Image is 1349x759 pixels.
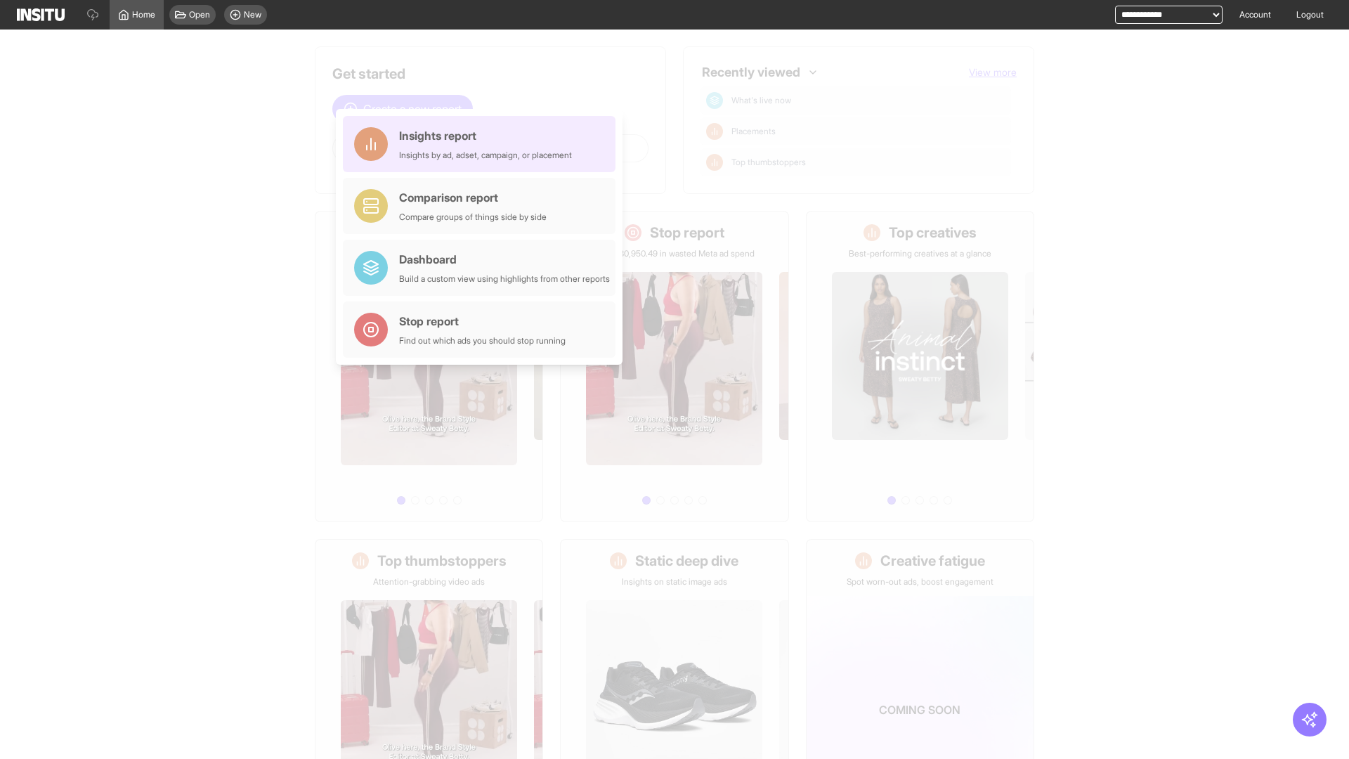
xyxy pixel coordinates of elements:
[189,9,210,20] span: Open
[399,189,547,206] div: Comparison report
[399,313,566,330] div: Stop report
[399,273,610,285] div: Build a custom view using highlights from other reports
[399,251,610,268] div: Dashboard
[399,127,572,144] div: Insights report
[17,8,65,21] img: Logo
[132,9,155,20] span: Home
[244,9,261,20] span: New
[399,150,572,161] div: Insights by ad, adset, campaign, or placement
[399,212,547,223] div: Compare groups of things side by side
[399,335,566,346] div: Find out which ads you should stop running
